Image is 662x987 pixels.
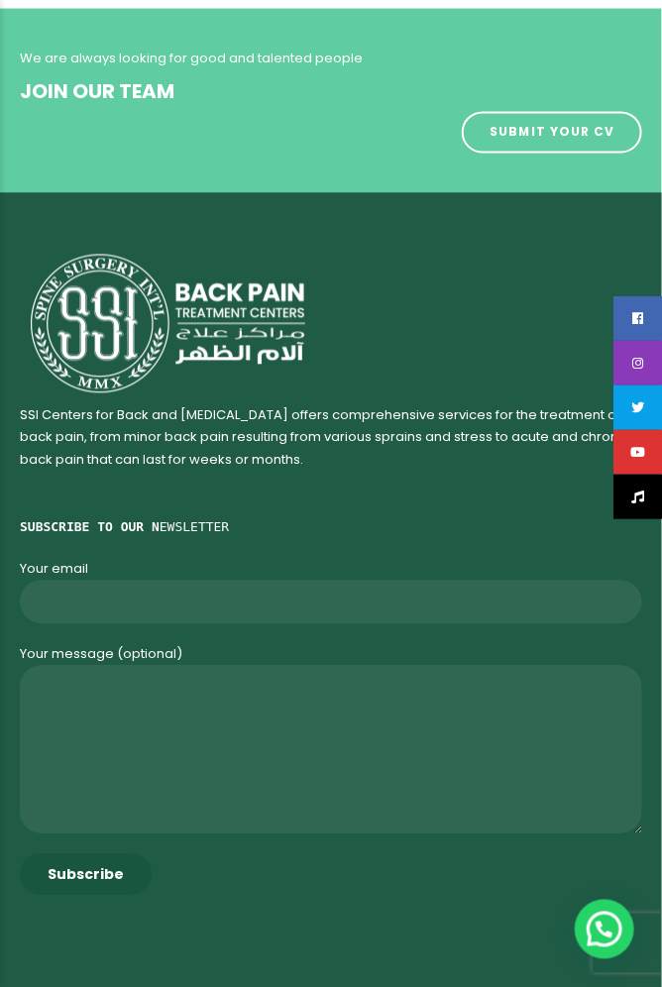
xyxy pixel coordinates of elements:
label: Your message (optional) [20,645,642,834]
span: SUBMIT YOUR CV [490,127,614,139]
p: SSI Centers for Back and [MEDICAL_DATA] offers comprehensive services for the treatment of back p... [20,405,642,471]
textarea: Your message (optional) [20,666,642,834]
form: Contact form [20,559,642,920]
input: Subscribe [20,854,152,896]
img: ssibackpain-logo [20,253,323,395]
input: Your email [20,581,642,624]
a: SUBMIT YOUR CV [462,112,642,154]
div: We are always looking for good and talented people [20,49,642,68]
label: Your email [20,560,642,624]
span: JOIN OUR TEAM [20,81,642,104]
strong: SUBSCRIBE TO OUR N [20,520,160,535]
pre: EWSLETTER [20,517,642,539]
